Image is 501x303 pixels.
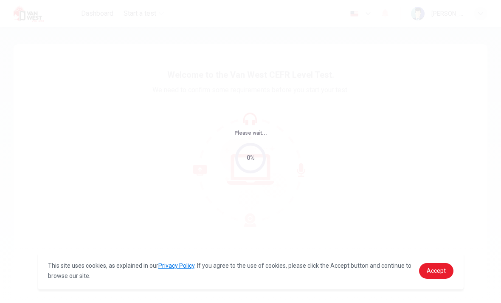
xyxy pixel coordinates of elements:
[427,267,446,274] span: Accept
[158,262,194,269] a: Privacy Policy
[247,153,255,163] div: 0%
[419,263,453,279] a: dismiss cookie message
[48,262,411,279] span: This site uses cookies, as explained in our . If you agree to the use of cookies, please click th...
[38,252,464,289] div: cookieconsent
[234,130,267,136] span: Please wait...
